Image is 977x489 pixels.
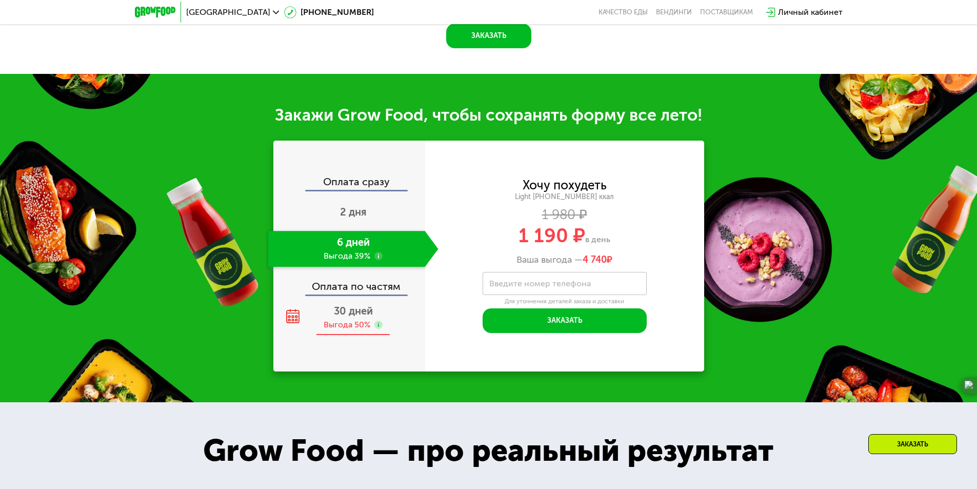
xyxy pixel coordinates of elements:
span: в день [585,234,610,244]
div: Оплата по частям [274,271,425,295]
div: Оплата сразу [274,177,425,190]
div: Заказать [868,434,957,454]
span: 30 дней [334,305,373,317]
a: Качество еды [599,8,648,16]
a: Вендинги [656,8,692,16]
div: Light [PHONE_NUMBER] ккал [425,192,704,202]
span: 1 190 ₽ [519,224,585,247]
div: Для уточнения деталей заказа и доставки [483,298,647,306]
button: Заказать [446,24,531,48]
label: Введите номер телефона [489,281,591,286]
span: ₽ [583,255,612,266]
div: Grow Food — про реальный результат [181,427,796,474]
span: [GEOGRAPHIC_DATA] [186,8,270,16]
a: [PHONE_NUMBER] [284,6,374,18]
div: Хочу похудеть [523,180,607,191]
div: поставщикам [700,8,753,16]
span: 4 740 [583,254,607,265]
div: 1 980 ₽ [425,209,704,221]
img: chapaDark.svg [965,381,973,390]
div: Личный кабинет [778,6,843,18]
div: Ваша выгода — [425,255,704,266]
button: Заказать [483,308,647,333]
div: Выгода 50% [324,319,370,330]
span: 2 дня [340,206,367,218]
